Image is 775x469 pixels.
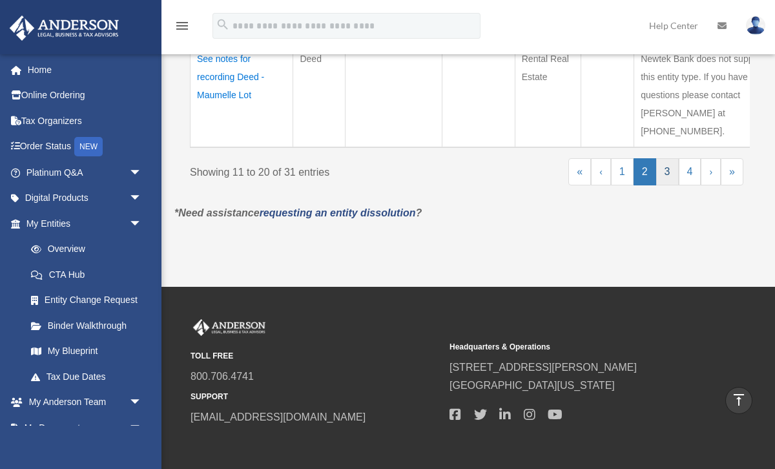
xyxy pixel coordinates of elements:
[18,287,155,313] a: Entity Change Request
[9,390,161,415] a: My Anderson Teamarrow_drop_down
[9,185,161,211] a: Digital Productsarrow_drop_down
[216,17,230,32] i: search
[634,158,656,185] a: 2
[9,160,161,185] a: Platinum Q&Aarrow_drop_down
[721,158,743,185] a: Last
[656,158,679,185] a: 3
[293,43,346,148] td: Deed
[725,387,752,414] a: vertical_align_top
[191,371,254,382] a: 800.706.4741
[18,236,149,262] a: Overview
[449,362,637,373] a: [STREET_ADDRESS][PERSON_NAME]
[260,207,416,218] a: requesting an entity dissolution
[9,108,161,134] a: Tax Organizers
[129,390,155,416] span: arrow_drop_down
[129,160,155,186] span: arrow_drop_down
[9,211,155,236] a: My Entitiesarrow_drop_down
[18,262,155,287] a: CTA Hub
[18,313,155,339] a: Binder Walkthrough
[9,134,161,160] a: Order StatusNEW
[9,57,161,83] a: Home
[191,390,440,404] small: SUPPORT
[515,43,581,148] td: Rental Real Estate
[701,158,721,185] a: Next
[191,43,293,148] td: See notes for recording Deed - Maumelle Lot
[129,185,155,212] span: arrow_drop_down
[449,340,699,354] small: Headquarters & Operations
[679,158,701,185] a: 4
[449,380,615,391] a: [GEOGRAPHIC_DATA][US_STATE]
[191,319,268,336] img: Anderson Advisors Platinum Portal
[174,207,422,218] em: *Need assistance ?
[191,412,366,422] a: [EMAIL_ADDRESS][DOMAIN_NAME]
[174,23,190,34] a: menu
[174,18,190,34] i: menu
[634,43,774,148] td: Newtek Bank does not support this entity type. If you have questions please contact [PERSON_NAME]...
[6,16,123,41] img: Anderson Advisors Platinum Portal
[129,415,155,441] span: arrow_drop_down
[591,158,611,185] a: Previous
[568,158,591,185] a: First
[731,392,747,408] i: vertical_align_top
[18,339,155,364] a: My Blueprint
[9,415,161,441] a: My Documentsarrow_drop_down
[611,158,634,185] a: 1
[191,349,440,363] small: TOLL FREE
[190,158,457,182] div: Showing 11 to 20 of 31 entries
[74,137,103,156] div: NEW
[129,211,155,237] span: arrow_drop_down
[9,83,161,109] a: Online Ordering
[746,16,765,35] img: User Pic
[18,364,155,390] a: Tax Due Dates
